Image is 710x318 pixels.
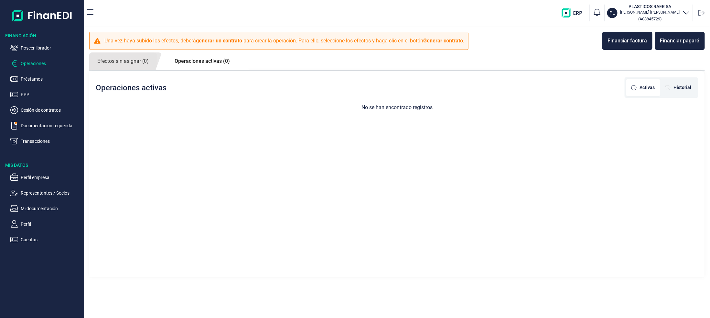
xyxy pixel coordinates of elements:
button: Perfil empresa [10,174,81,181]
small: Copiar cif [639,17,662,21]
p: Mi documentación [21,205,81,212]
div: [object Object] [660,79,697,96]
button: Cesión de contratos [10,106,81,114]
button: Representantes / Socios [10,189,81,197]
a: Efectos sin asignar (0) [89,52,157,70]
button: Perfil [10,220,81,228]
button: PPP [10,91,81,98]
p: Poseer librador [21,44,81,52]
h3: No se han encontrado registros [89,104,705,110]
p: Préstamos [21,75,81,83]
img: Logo de aplicación [12,5,72,26]
button: Mi documentación [10,205,81,212]
button: Financiar factura [602,32,652,50]
button: PLPLASTICOS RAER SA[PERSON_NAME] [PERSON_NAME](A08845729) [607,3,690,23]
p: Representantes / Socios [21,189,81,197]
p: PL [610,10,615,16]
button: Transacciones [10,137,81,145]
div: [object Object] [626,79,660,96]
button: Préstamos [10,75,81,83]
button: Cuentas [10,236,81,244]
b: Generar contrato [423,38,463,44]
button: Financiar pagaré [655,32,705,50]
h2: Operaciones activas [96,83,167,92]
p: Cuentas [21,236,81,244]
button: Documentación requerida [10,122,81,130]
b: generar un contrato [196,38,242,44]
p: Cesión de contratos [21,106,81,114]
div: Financiar pagaré [660,37,700,45]
button: Operaciones [10,60,81,67]
span: Activas [640,84,655,91]
p: Operaciones [21,60,81,67]
span: Historial [674,84,692,91]
h3: PLASTICOS RAER SA [620,3,680,10]
a: Operaciones activas (0) [167,52,238,70]
p: PPP [21,91,81,98]
p: Perfil empresa [21,174,81,181]
p: Perfil [21,220,81,228]
p: Transacciones [21,137,81,145]
button: Poseer librador [10,44,81,52]
p: [PERSON_NAME] [PERSON_NAME] [620,10,680,15]
p: Documentación requerida [21,122,81,130]
div: Financiar factura [608,37,647,45]
img: erp [562,8,587,17]
p: Una vez haya subido los efectos, deberá para crear la operación. Para ello, seleccione los efecto... [104,37,464,45]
